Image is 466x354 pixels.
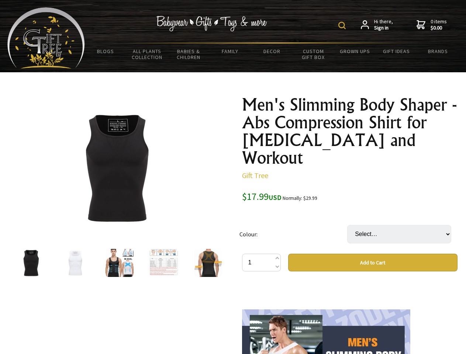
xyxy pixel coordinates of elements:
a: Babies & Children [168,44,210,65]
strong: $0.00 [431,25,447,31]
span: USD [269,193,282,202]
strong: Sign in [374,25,393,31]
a: BLOGS [85,44,127,59]
span: Hi there, [374,18,393,31]
h1: Men's Slimming Body Shaper - Abs Compression Shirt for [MEDICAL_DATA] and Workout [242,96,458,167]
img: Men's Slimming Body Shaper - Abs Compression Shirt for Gynecomastia and Workout [61,249,89,277]
img: Babyware - Gifts - Toys and more... [7,7,85,69]
img: Men's Slimming Body Shaper - Abs Compression Shirt for Gynecomastia and Workout [106,249,134,277]
td: Colour: [239,215,347,254]
a: Hi there,Sign in [361,18,393,31]
img: Men's Slimming Body Shaper - Abs Compression Shirt for Gynecomastia and Workout [59,110,174,225]
a: Family [210,44,251,59]
a: Gift Ideas [376,44,417,59]
img: Men's Slimming Body Shaper - Abs Compression Shirt for Gynecomastia and Workout [150,249,178,277]
img: Men's Slimming Body Shaper - Abs Compression Shirt for Gynecomastia and Workout [17,249,45,277]
a: Decor [251,44,293,59]
button: Add to Cart [288,254,458,271]
a: Custom Gift Box [293,44,334,65]
small: Normally: $29.99 [283,195,317,201]
img: Men's Slimming Body Shaper - Abs Compression Shirt for Gynecomastia and Workout [194,249,222,277]
img: product search [338,22,346,29]
a: All Plants Collection [127,44,168,65]
span: $17.99 [242,190,282,202]
img: Babywear - Gifts - Toys & more [156,16,267,31]
a: Gift Tree [242,171,268,180]
a: 0 items$0.00 [417,18,447,31]
span: 0 items [431,18,447,31]
a: Brands [417,44,459,59]
a: Grown Ups [334,44,376,59]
